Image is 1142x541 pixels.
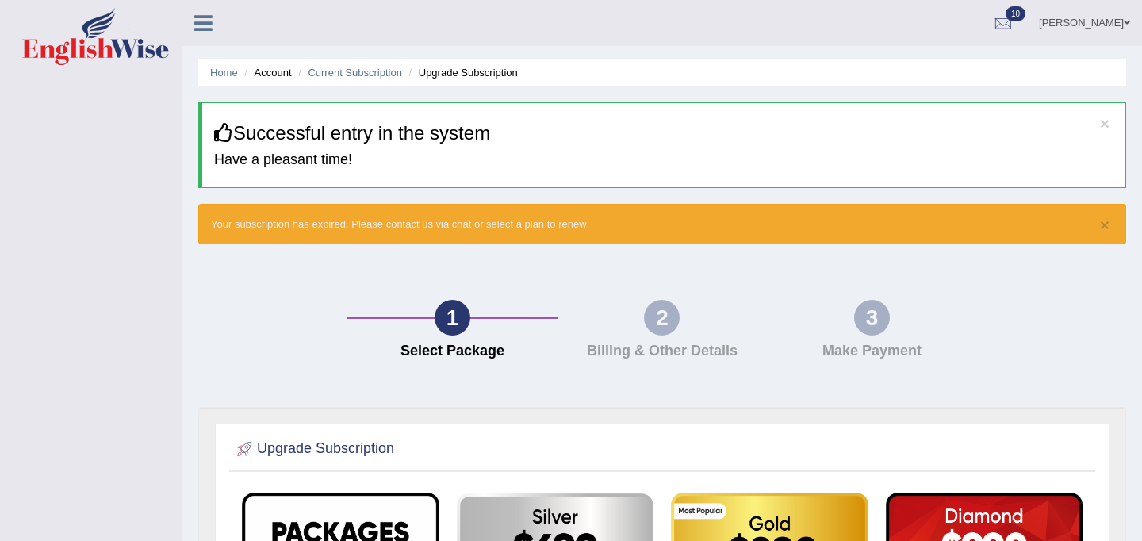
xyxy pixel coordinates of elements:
[308,67,402,79] a: Current Subscription
[355,343,549,359] h4: Select Package
[210,67,238,79] a: Home
[775,343,968,359] h4: Make Payment
[854,300,890,336] div: 3
[1100,115,1109,132] button: ×
[233,437,394,461] h2: Upgrade Subscription
[214,123,1113,144] h3: Successful entry in the system
[214,152,1113,168] h4: Have a pleasant time!
[198,204,1126,244] div: Your subscription has expired. Please contact us via chat or select a plan to renew
[405,65,518,80] li: Upgrade Subscription
[1006,6,1025,21] span: 10
[1100,217,1109,233] button: ×
[240,65,291,80] li: Account
[435,300,470,336] div: 1
[644,300,680,336] div: 2
[565,343,759,359] h4: Billing & Other Details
